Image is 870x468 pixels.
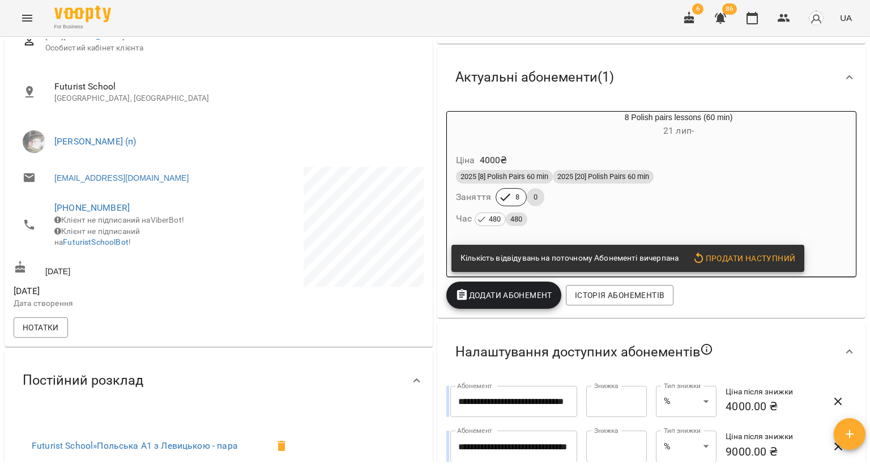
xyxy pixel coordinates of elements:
h6: Ціна після знижки [726,431,821,443]
span: 2025 [20] Polish Pairs 60 min [553,172,654,182]
span: 2025 [8] Polish Pairs 60 min [456,172,553,182]
span: For Business [54,23,111,31]
button: Продати наступний [688,248,800,269]
div: % [656,431,717,462]
img: Voopty Logo [54,6,111,22]
a: [PERSON_NAME] (п) [54,136,137,147]
div: [DATE] [11,258,219,279]
span: 0 [527,192,544,202]
h6: Заняття [456,189,491,205]
span: 480 [484,213,505,226]
p: Дата створення [14,298,216,309]
span: Клієнт не підписаний на ! [54,227,140,247]
div: 8 Polish pairs lessons (60 min) [501,112,856,139]
div: Кількість відвідувань на поточному Абонементі вичерпана [460,248,679,269]
h6: Ціна [456,152,475,168]
div: % [656,386,717,418]
a: [EMAIL_ADDRESS][DOMAIN_NAME] [54,172,189,184]
a: FuturistSchoolBot [63,237,129,246]
img: avatar_s.png [808,10,824,26]
h6: 4000.00 ₴ [726,398,821,415]
span: Додати Абонемент [455,288,552,302]
button: UA [835,7,856,28]
span: Продати наступний [692,252,795,265]
span: Futurist School [54,80,415,93]
h6: Ціна після знижки [726,386,821,398]
span: Постійний розклад [23,372,143,389]
span: 480 [506,213,527,226]
div: 8 Polish pairs lessons (60 min) [447,112,501,139]
span: [DATE] [14,284,216,298]
p: 4000 ₴ [480,154,507,167]
div: Постійний розклад [5,351,433,410]
div: Актуальні абонементи(1) [437,48,865,107]
span: Історія абонементів [575,288,664,302]
span: 86 [722,3,737,15]
span: Нотатки [23,321,59,334]
span: Особистий кабінет клієнта [45,42,415,54]
svg: Якщо не обрано жодного, клієнт зможе побачити всі публічні абонементи [700,343,714,356]
button: 8 Polish pairs lessons (60 min)21 лип- Ціна4000₴2025 [8] Polish Pairs 60 min2025 [20] Polish Pair... [447,112,856,240]
span: Клієнт не підписаний на ViberBot! [54,215,184,224]
span: 6 [692,3,703,15]
span: Актуальні абонементи ( 1 ) [455,69,614,86]
div: Налаштування доступних абонементів [437,322,865,381]
h6: 9000.00 ₴ [726,443,821,461]
p: [GEOGRAPHIC_DATA], [GEOGRAPHIC_DATA] [54,93,415,104]
span: 8 [509,192,526,202]
button: Нотатки [14,317,68,338]
button: Історія абонементів [566,285,673,305]
span: Видалити клієнта з групи Польська А1 з Левицькою - пара для курсу Польська А1 з Левицькою - пара ? [268,432,295,460]
span: 21 лип - [663,125,694,136]
span: Налаштування доступних абонементів [455,343,714,361]
button: Додати Абонемент [446,282,561,309]
span: UA [840,12,852,24]
img: Левицька Софія Сергіївна (п) [23,130,45,153]
button: Menu [14,5,41,32]
h6: Час [456,211,527,227]
a: [PHONE_NUMBER] [54,202,130,213]
a: Futurist School»Польська А1 з Левицькою - пара [32,440,238,451]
